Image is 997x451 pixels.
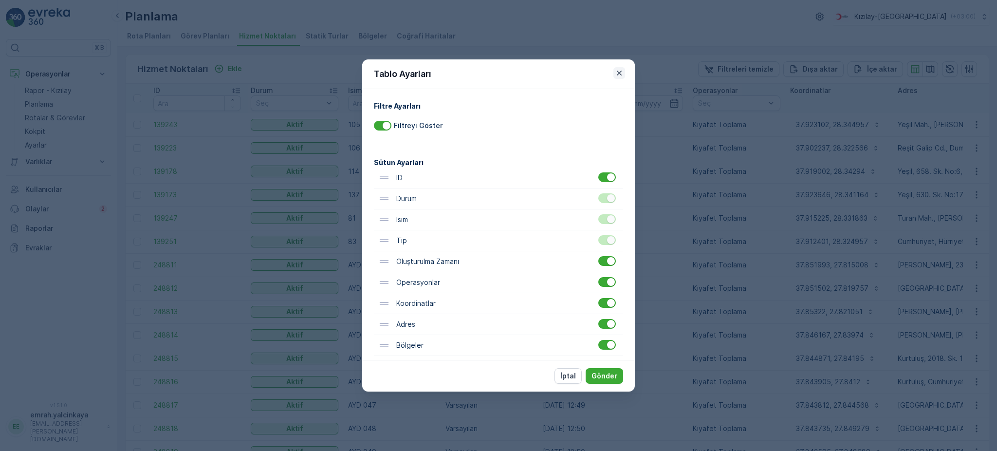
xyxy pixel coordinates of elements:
p: Durum [394,194,417,204]
p: Tablo Ayarları [374,67,431,81]
p: İptal [560,371,576,381]
div: Durum [374,188,623,209]
p: Gönder [591,371,617,381]
p: Adres [394,319,415,329]
div: İsim [374,209,623,230]
div: Bölgeler [374,335,623,356]
button: İptal [554,368,582,384]
p: Koordinatlar [394,299,436,308]
p: Operasyonlar [394,278,440,287]
p: Filtreyi Göster [394,121,443,131]
div: Adres [374,314,623,335]
p: Bölgeler [394,340,424,350]
div: Koordinatlar [374,293,623,314]
div: Operasyonlar [374,272,623,293]
p: Oluşturulma Zamanı [394,257,459,266]
div: Tip [374,230,623,251]
p: İsim [394,215,408,225]
h4: Filtre Ayarları [374,101,623,111]
div: Son Güncellenme Zamanı [374,356,623,377]
div: Oluşturulma Zamanı [374,251,623,272]
div: ID [374,168,623,188]
p: Tip [394,236,407,245]
p: ID [394,173,403,183]
button: Gönder [586,368,623,384]
h4: Sütun Ayarları [374,157,623,168]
